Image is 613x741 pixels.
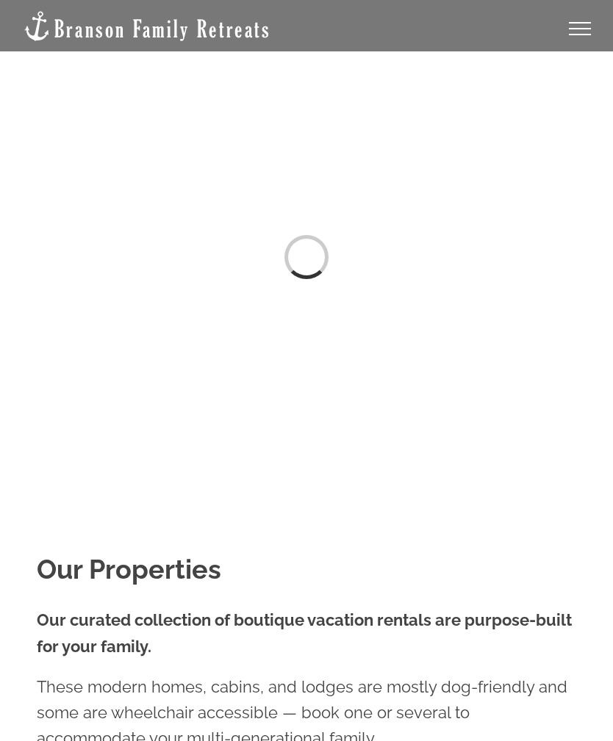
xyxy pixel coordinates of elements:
a: Toggle Menu [551,22,609,35]
strong: Our curated collection of boutique vacation rentals are purpose-built for your family. [37,610,572,655]
div: Loading... [276,227,337,287]
img: Branson Family Retreats Logo [22,10,271,43]
strong: Our Properties [37,554,221,585]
